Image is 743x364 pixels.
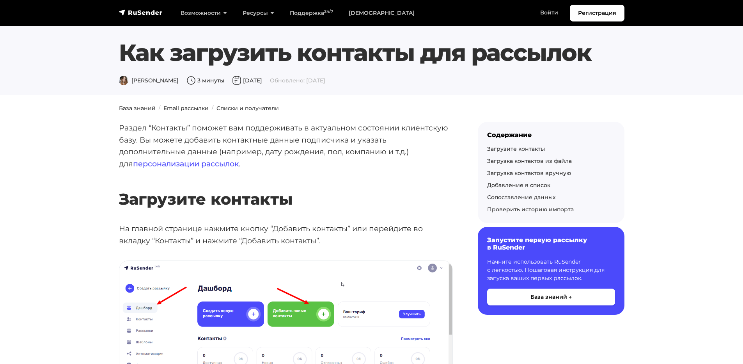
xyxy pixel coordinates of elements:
button: База знаний → [487,289,615,305]
span: 3 минуты [186,77,224,84]
span: [PERSON_NAME] [119,77,179,84]
a: Поддержка24/7 [282,5,341,21]
a: Загрузка контактов вручную [487,170,571,177]
a: персонализации рассылок [133,159,239,168]
h1: Как загрузить контакты для рассылок [119,39,624,67]
p: Раздел “Контакты” поможет вам поддерживать в актуальном состоянии клиентскую базу. Вы можете доба... [119,122,453,170]
div: Содержание [487,131,615,139]
a: Email рассылки [163,105,209,112]
a: Проверить историю импорта [487,206,574,213]
img: Время чтения [186,76,196,85]
a: Добавление в список [487,182,550,189]
a: Войти [532,5,566,21]
h2: Загрузите контакты [119,167,453,209]
img: RuSender [119,9,163,16]
a: [DEMOGRAPHIC_DATA] [341,5,422,21]
nav: breadcrumb [114,104,629,112]
a: Запустите первую рассылку в RuSender Начните использовать RuSender с легкостью. Пошаговая инструк... [478,227,624,314]
a: Сопоставление данных [487,194,556,201]
a: База знаний [119,105,156,112]
a: Возможности [173,5,235,21]
p: Начните использовать RuSender с легкостью. Пошаговая инструкция для запуска ваших первых рассылок. [487,258,615,282]
img: Дата публикации [232,76,241,85]
a: Списки и получатели [216,105,279,112]
a: Загрузите контакты [487,145,545,152]
span: Обновлено: [DATE] [270,77,325,84]
a: Загрузка контактов из файла [487,157,572,164]
a: Регистрация [570,5,624,21]
p: На главной странице нажмите кнопку “Добавить контакты” или перейдите во вкладку “Контакты” и нажм... [119,223,453,246]
h6: Запустите первую рассылку в RuSender [487,236,615,251]
a: Ресурсы [235,5,282,21]
span: [DATE] [232,77,262,84]
sup: 24/7 [324,9,333,14]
